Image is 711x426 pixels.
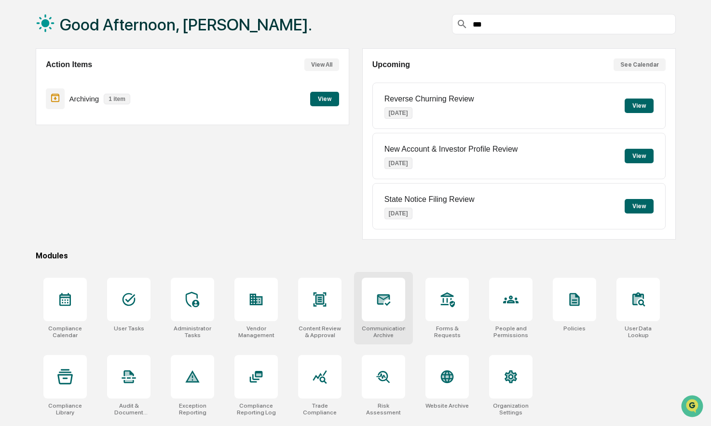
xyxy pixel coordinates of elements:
button: View [310,92,339,106]
span: Data Lookup [19,140,61,150]
div: Organization Settings [489,402,533,416]
span: Attestations [80,122,120,131]
div: Compliance Calendar [43,325,87,339]
div: 🔎 [10,141,17,149]
p: Archiving [69,95,99,103]
div: Start new chat [33,74,158,84]
div: User Data Lookup [616,325,660,339]
div: Administrator Tasks [171,325,214,339]
h1: Good Afternoon, [PERSON_NAME]. [60,15,312,34]
a: Powered byPylon [68,163,117,171]
button: View [625,99,654,113]
div: 🗄️ [70,123,78,130]
div: User Tasks [114,325,144,332]
button: Start new chat [164,77,176,88]
div: Trade Compliance [298,402,342,416]
button: View All [304,58,339,71]
div: Audit & Document Logs [107,402,150,416]
div: 🖐️ [10,123,17,130]
p: Reverse Churning Review [384,95,474,103]
div: Exception Reporting [171,402,214,416]
div: Compliance Reporting Log [234,402,278,416]
p: [DATE] [384,107,412,119]
a: 🖐️Preclearance [6,118,66,135]
a: 🗄️Attestations [66,118,123,135]
p: [DATE] [384,157,412,169]
div: People and Permissions [489,325,533,339]
div: Policies [563,325,586,332]
button: View [625,199,654,213]
iframe: Open customer support [680,394,706,420]
a: View [310,94,339,103]
p: 1 item [104,94,130,104]
p: How can we help? [10,20,176,36]
div: Risk Assessment [362,402,405,416]
div: Vendor Management [234,325,278,339]
p: [DATE] [384,208,412,219]
div: Website Archive [425,402,469,409]
button: View [625,149,654,163]
span: Preclearance [19,122,62,131]
h2: Upcoming [372,60,410,69]
div: Compliance Library [43,402,87,416]
span: Pylon [96,164,117,171]
div: Communications Archive [362,325,405,339]
p: State Notice Filing Review [384,195,475,204]
button: See Calendar [614,58,666,71]
p: New Account & Investor Profile Review [384,145,518,154]
div: Modules [36,251,676,260]
img: 1746055101610-c473b297-6a78-478c-a979-82029cc54cd1 [10,74,27,91]
a: 🔎Data Lookup [6,136,65,154]
h2: Action Items [46,60,92,69]
div: Forms & Requests [425,325,469,339]
div: Content Review & Approval [298,325,342,339]
div: We're available if you need us! [33,84,122,91]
